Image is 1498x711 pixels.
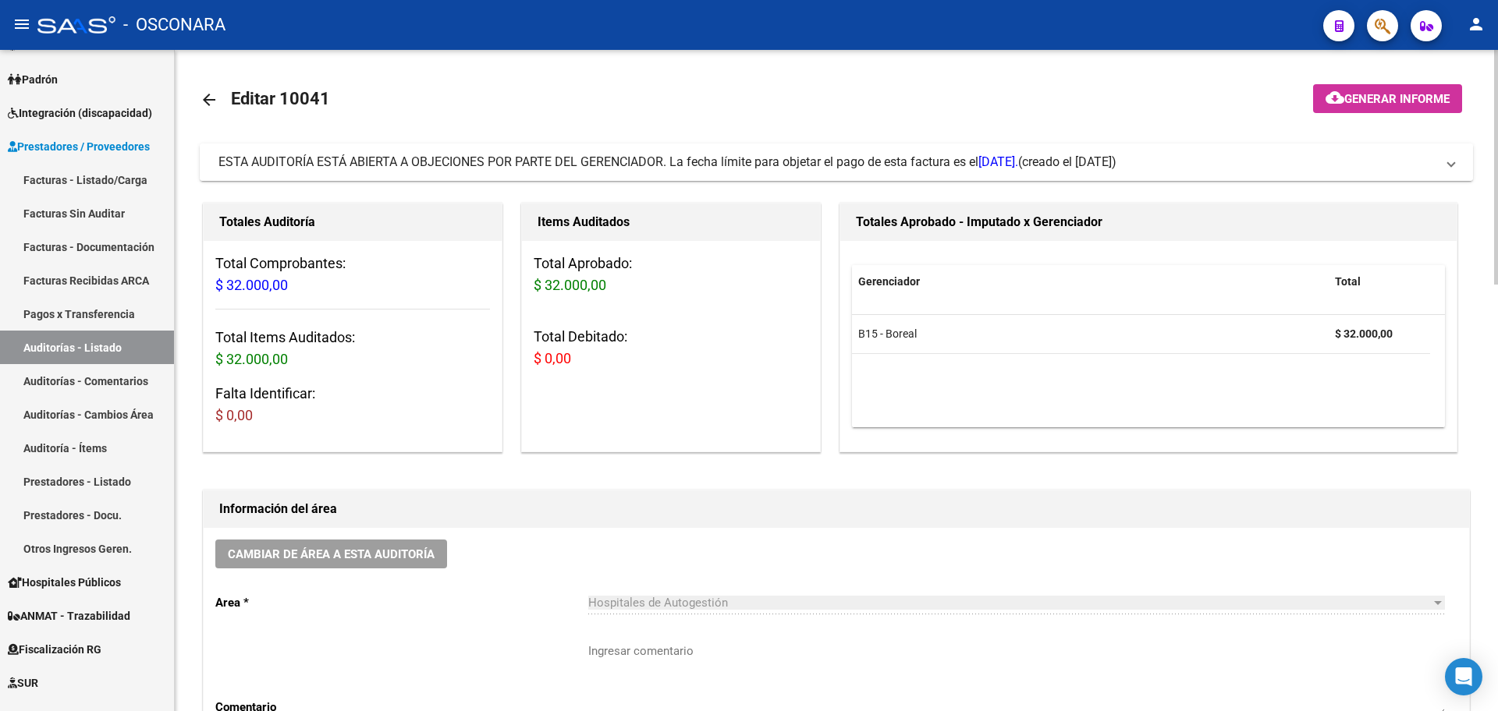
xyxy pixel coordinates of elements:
button: Generar informe [1313,84,1462,113]
span: B15 - Boreal [858,327,917,340]
span: Padrón [8,71,58,88]
h1: Items Auditados [538,210,804,235]
datatable-header-cell: Total [1329,265,1430,299]
h1: Totales Auditoría [219,210,486,235]
mat-icon: cloud_download [1326,88,1344,107]
span: SUR [8,674,38,692]
span: - OSCONARA [123,8,225,42]
h3: Total Items Auditados: [215,327,490,370]
span: Fiscalización RG [8,641,101,658]
button: Cambiar de área a esta auditoría [215,539,447,568]
mat-expansion-panel-header: ESTA AUDITORÍA ESTÁ ABIERTA A OBJECIONES POR PARTE DEL GERENCIADOR. La fecha límite para objetar ... [200,143,1473,181]
h3: Total Comprobantes: [215,253,490,296]
span: [DATE]. [978,154,1018,169]
span: $ 32.000,00 [215,351,288,367]
mat-icon: person [1467,15,1486,34]
span: Prestadores / Proveedores [8,138,150,155]
span: ESTA AUDITORÍA ESTÁ ABIERTA A OBJECIONES POR PARTE DEL GERENCIADOR. La fecha límite para objetar ... [218,154,1018,169]
mat-icon: menu [12,15,31,34]
span: Editar 10041 [231,89,330,108]
span: $ 0,00 [215,407,253,423]
span: Total [1335,275,1361,288]
div: Open Intercom Messenger [1445,658,1482,695]
span: ANMAT - Trazabilidad [8,607,130,624]
strong: $ 32.000,00 [1335,327,1393,340]
datatable-header-cell: Gerenciador [852,265,1329,299]
span: (creado el [DATE]) [1018,154,1116,171]
span: Integración (discapacidad) [8,104,152,122]
span: $ 32.000,00 [215,277,288,293]
h3: Total Debitado: [534,326,808,370]
span: Generar informe [1344,92,1450,106]
h1: Información del área [219,497,1454,522]
h1: Totales Aprobado - Imputado x Gerenciador [856,210,1441,235]
p: Area * [215,594,588,611]
span: Hospitales de Autogestión [588,596,728,610]
span: Cambiar de área a esta auditoría [228,547,435,561]
span: $ 32.000,00 [534,277,606,293]
span: Hospitales Públicos [8,574,121,591]
span: Gerenciador [858,275,920,288]
mat-icon: arrow_back [200,90,218,109]
span: $ 0,00 [534,350,571,366]
h3: Total Aprobado: [534,253,808,296]
h3: Falta Identificar: [215,383,490,426]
